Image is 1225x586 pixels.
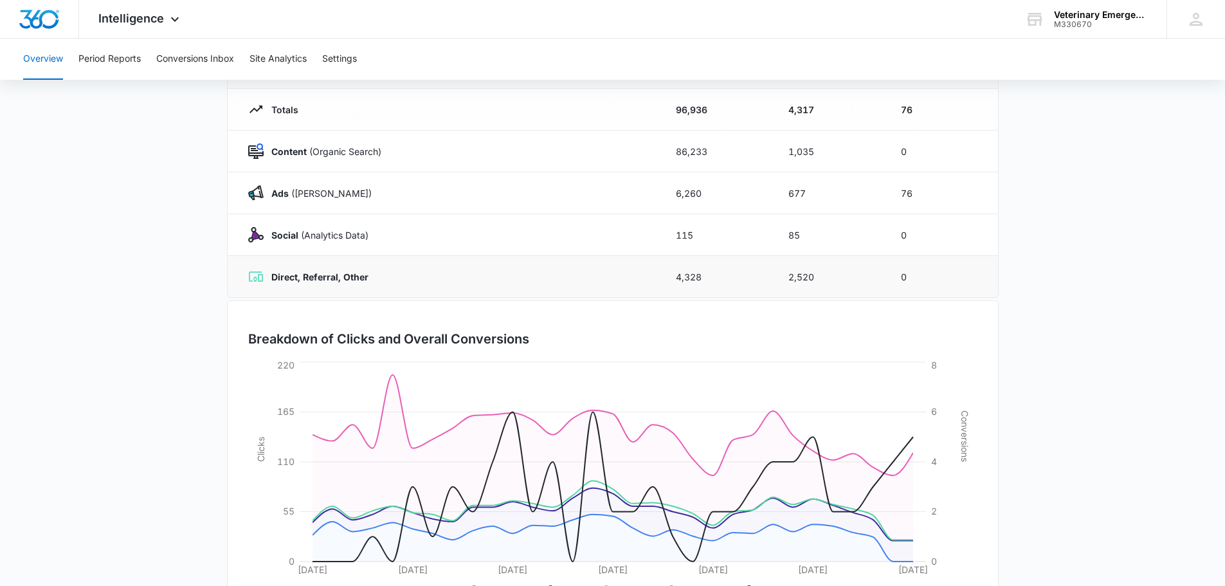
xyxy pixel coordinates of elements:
[773,131,885,172] td: 1,035
[931,456,937,467] tspan: 4
[885,214,998,256] td: 0
[660,214,773,256] td: 115
[498,564,527,575] tspan: [DATE]
[250,39,307,80] button: Site Analytics
[698,564,727,575] tspan: [DATE]
[931,506,937,517] tspan: 2
[248,329,529,349] h3: Breakdown of Clicks and Overall Conversions
[598,564,628,575] tspan: [DATE]
[660,256,773,298] td: 4,328
[397,564,427,575] tspan: [DATE]
[773,89,885,131] td: 4,317
[885,131,998,172] td: 0
[248,143,264,159] img: Content
[277,360,295,371] tspan: 220
[255,437,266,462] tspan: Clicks
[264,228,368,242] p: (Analytics Data)
[271,271,368,282] strong: Direct, Referral, Other
[898,564,928,575] tspan: [DATE]
[773,172,885,214] td: 677
[1054,20,1148,29] div: account id
[322,39,357,80] button: Settings
[885,89,998,131] td: 76
[931,360,937,371] tspan: 8
[248,227,264,243] img: Social
[1054,10,1148,20] div: account name
[271,230,298,241] strong: Social
[885,256,998,298] td: 0
[660,172,773,214] td: 6,260
[773,214,885,256] td: 85
[298,564,327,575] tspan: [DATE]
[885,172,998,214] td: 76
[156,39,234,80] button: Conversions Inbox
[931,406,937,417] tspan: 6
[283,506,295,517] tspan: 55
[773,256,885,298] td: 2,520
[277,456,295,467] tspan: 110
[660,131,773,172] td: 86,233
[264,103,298,116] p: Totals
[959,410,970,462] tspan: Conversions
[78,39,141,80] button: Period Reports
[271,146,307,157] strong: Content
[660,89,773,131] td: 96,936
[289,556,295,567] tspan: 0
[23,39,63,80] button: Overview
[98,12,164,25] span: Intelligence
[931,556,937,567] tspan: 0
[798,564,828,575] tspan: [DATE]
[264,145,381,158] p: (Organic Search)
[248,185,264,201] img: Ads
[264,187,372,200] p: ([PERSON_NAME])
[271,188,289,199] strong: Ads
[277,406,295,417] tspan: 165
